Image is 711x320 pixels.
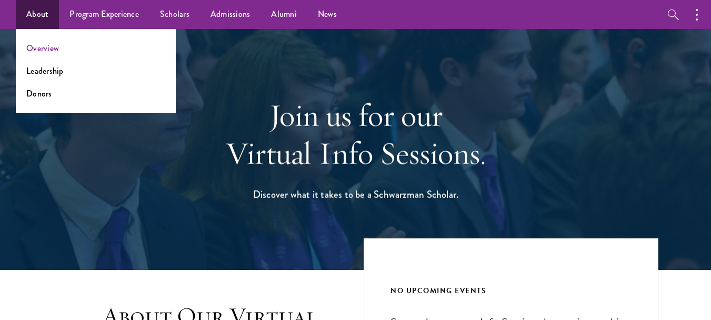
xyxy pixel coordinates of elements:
a: Leadership [26,65,64,77]
h1: Join us for our Virtual Info Sessions. [174,96,537,172]
div: NO UPCOMING EVENTS [390,284,632,297]
a: Donors [26,88,52,100]
h1: Discover what it takes to be a Schwarzman Scholar. [174,186,537,203]
a: Overview [26,42,59,54]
